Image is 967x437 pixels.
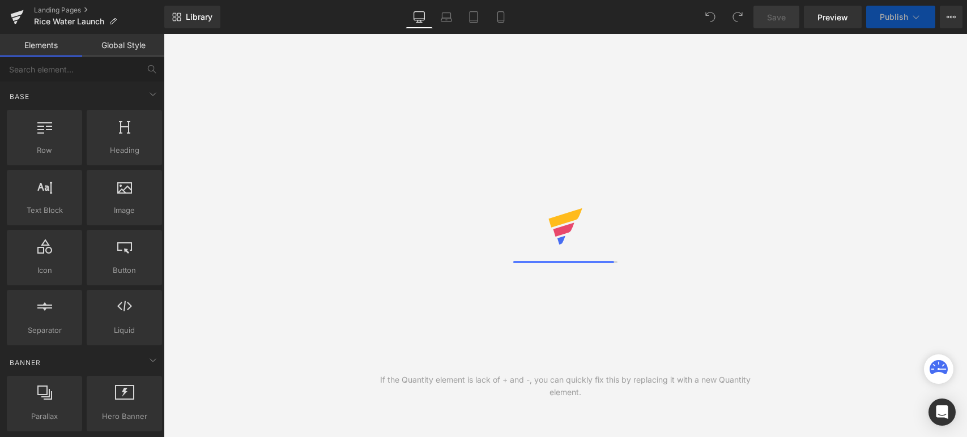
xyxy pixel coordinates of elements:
span: Base [8,91,31,102]
span: Icon [10,264,79,276]
button: Undo [699,6,722,28]
a: Laptop [433,6,460,28]
a: Preview [804,6,862,28]
span: Preview [817,11,848,23]
a: Mobile [487,6,514,28]
a: Global Style [82,34,164,57]
div: If the Quantity element is lack of + and -, you can quickly fix this by replacing it with a new Q... [365,374,766,399]
span: Banner [8,357,42,368]
span: Library [186,12,212,22]
button: Redo [726,6,749,28]
span: Save [767,11,786,23]
a: Desktop [406,6,433,28]
button: More [940,6,962,28]
span: Publish [880,12,908,22]
span: Separator [10,324,79,336]
button: Publish [866,6,935,28]
span: Image [90,204,159,216]
div: Open Intercom Messenger [928,399,956,426]
span: Button [90,264,159,276]
span: Row [10,144,79,156]
a: New Library [164,6,220,28]
a: Tablet [460,6,487,28]
span: Heading [90,144,159,156]
a: Landing Pages [34,6,164,15]
span: Parallax [10,410,79,422]
span: Hero Banner [90,410,159,422]
span: Text Block [10,204,79,216]
span: Rice Water Launch [34,17,104,26]
span: Liquid [90,324,159,336]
